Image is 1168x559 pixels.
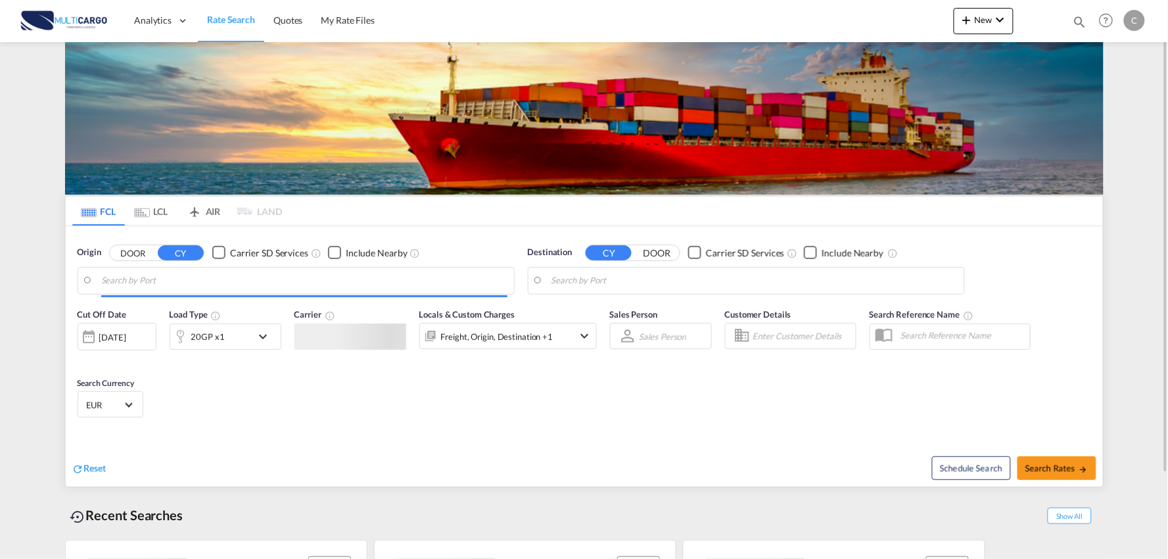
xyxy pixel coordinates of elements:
[78,378,135,388] span: Search Currency
[255,329,277,345] md-icon: icon-chevron-down
[725,309,791,320] span: Customer Details
[65,500,189,530] div: Recent Searches
[804,246,883,260] md-checkbox: Checkbox No Ink
[959,14,1008,25] span: New
[125,197,177,226] md-tab-item: LCL
[20,6,108,36] img: 82db67801a5411eeacfdbd8acfa81e61.png
[441,328,553,346] div: Freight Origin Destination Factory Stuffing
[78,323,156,351] div: [DATE]
[211,310,222,321] md-icon: icon-information-outline
[419,309,515,320] span: Locals & Custom Charges
[230,247,308,260] div: Carrier SD Services
[78,349,87,367] md-datepicker: Select
[1079,465,1088,474] md-icon: icon-arrow-right
[65,42,1104,195] img: LCL+%26+FCL+BACKGROUND.png
[634,245,680,260] button: DOOR
[895,326,1030,345] input: Search Reference Name
[528,246,572,259] span: Destination
[110,245,156,260] button: DOOR
[688,246,784,260] md-checkbox: Checkbox No Ink
[932,456,1011,480] button: Note: By default Schedule search will only considerorigin ports, destination ports and cut off da...
[134,14,172,27] span: Analytics
[963,310,973,321] md-icon: Your search will be saved by the below given name
[207,14,255,25] span: Rate Search
[78,309,127,320] span: Cut Off Date
[212,246,308,260] md-checkbox: Checkbox No Ink
[870,309,974,320] span: Search Reference Name
[177,197,230,226] md-tab-item: AIR
[1124,10,1145,31] div: C
[101,271,507,291] input: Search by Port
[72,197,283,226] md-pagination-wrapper: Use the left and right arrow keys to navigate between tabs
[706,247,784,260] div: Carrier SD Services
[328,246,408,260] md-checkbox: Checkbox No Ink
[610,309,658,320] span: Sales Person
[170,309,222,320] span: Load Type
[753,326,852,346] input: Enter Customer Details
[888,248,899,258] md-icon: Unchecked: Ignores neighbouring ports when fetching rates.Checked : Includes neighbouring ports w...
[99,331,126,343] div: [DATE]
[638,327,688,346] md-select: Sales Person
[321,14,375,26] span: My Rate Files
[1017,456,1096,480] button: Search Ratesicon-arrow-right
[86,399,123,411] span: EUR
[959,12,975,28] md-icon: icon-plus 400-fg
[72,462,106,476] div: icon-refreshReset
[72,463,84,475] md-icon: icon-refresh
[577,328,593,344] md-icon: icon-chevron-down
[1073,14,1087,29] md-icon: icon-magnify
[787,248,797,258] md-icon: Unchecked: Search for CY (Container Yard) services for all selected carriers.Checked : Search for...
[1073,14,1087,34] div: icon-magnify
[66,226,1103,487] div: Origin DOOR CY Checkbox No InkUnchecked: Search for CY (Container Yard) services for all selected...
[78,246,101,259] span: Origin
[311,248,321,258] md-icon: Unchecked: Search for CY (Container Yard) services for all selected carriers.Checked : Search for...
[993,12,1008,28] md-icon: icon-chevron-down
[1095,9,1117,32] span: Help
[1025,463,1088,474] span: Search Rates
[273,14,302,26] span: Quotes
[325,310,335,321] md-icon: The selected Trucker/Carrierwill be displayed in the rate results If the rates are from another f...
[84,462,106,474] span: Reset
[1048,508,1091,524] span: Show All
[85,395,136,414] md-select: Select Currency: € EUREuro
[70,509,86,525] md-icon: icon-backup-restore
[822,247,883,260] div: Include Nearby
[419,323,597,349] div: Freight Origin Destination Factory Stuffingicon-chevron-down
[187,204,202,214] md-icon: icon-airplane
[1095,9,1124,33] div: Help
[72,197,125,226] md-tab-item: FCL
[410,248,421,258] md-icon: Unchecked: Ignores neighbouring ports when fetching rates.Checked : Includes neighbouring ports w...
[170,324,281,350] div: 20GP x1icon-chevron-down
[346,247,408,260] div: Include Nearby
[191,328,225,346] div: 20GP x1
[551,271,958,291] input: Search by Port
[586,245,632,260] button: CY
[158,245,204,260] button: CY
[294,309,335,320] span: Carrier
[954,8,1014,34] button: icon-plus 400-fgNewicon-chevron-down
